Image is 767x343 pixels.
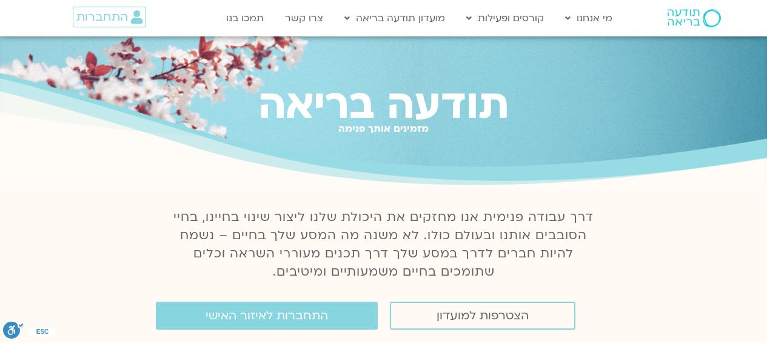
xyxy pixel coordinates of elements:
span: התחברות לאיזור האישי [206,309,328,322]
a: הצטרפות למועדון [390,302,575,330]
a: תמכו בנו [220,7,270,30]
a: צרו קשר [279,7,329,30]
a: מועדון תודעה בריאה [338,7,451,30]
a: מי אנחנו [559,7,618,30]
img: תודעה בריאה [668,9,721,27]
a: התחברות [73,7,146,27]
a: קורסים ופעילות [460,7,550,30]
span: הצטרפות למועדון [437,309,529,322]
a: התחברות לאיזור האישי [156,302,378,330]
span: התחברות [76,10,128,24]
p: דרך עבודה פנימית אנו מחזקים את היכולת שלנו ליצור שינוי בחיינו, בחיי הסובבים אותנו ובעולם כולו. לא... [167,208,601,281]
